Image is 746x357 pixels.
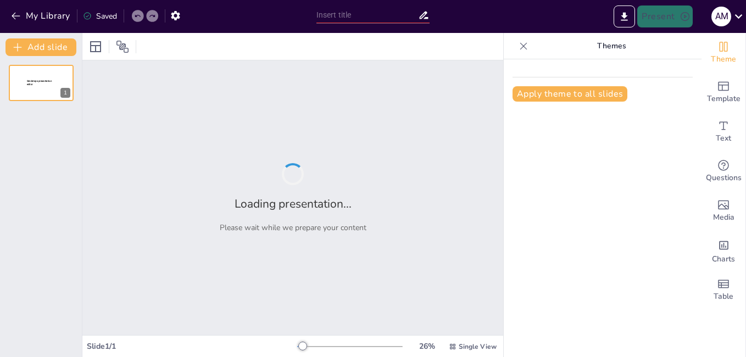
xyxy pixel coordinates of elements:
button: My Library [8,7,75,25]
button: Present [637,5,692,27]
div: 1 [9,65,74,101]
div: A M [711,7,731,26]
span: Theme [711,53,736,65]
span: Questions [706,172,742,184]
button: Export to PowerPoint [614,5,635,27]
div: Add ready made slides [702,72,745,112]
div: Layout [87,38,104,55]
span: Text [716,132,731,144]
div: Change the overall theme [702,33,745,72]
div: Add a table [702,270,745,310]
div: 26 % [414,341,440,352]
button: A M [711,5,731,27]
div: Slide 1 / 1 [87,341,297,352]
input: Insert title [316,7,418,23]
div: Saved [83,11,117,21]
span: Charts [712,253,735,265]
span: Position [116,40,129,53]
h2: Loading presentation... [235,196,352,211]
div: Add images, graphics, shapes or video [702,191,745,231]
div: Add charts and graphs [702,231,745,270]
p: Themes [532,33,691,59]
span: Table [714,291,733,303]
button: Apply theme to all slides [513,86,627,102]
div: 1 [60,88,70,98]
div: Get real-time input from your audience [702,152,745,191]
span: Sendsteps presentation editor [27,80,52,86]
span: Media [713,211,734,224]
p: Please wait while we prepare your content [220,222,366,233]
div: Add text boxes [702,112,745,152]
button: Add slide [5,38,76,56]
span: Single View [459,342,497,351]
span: Template [707,93,741,105]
